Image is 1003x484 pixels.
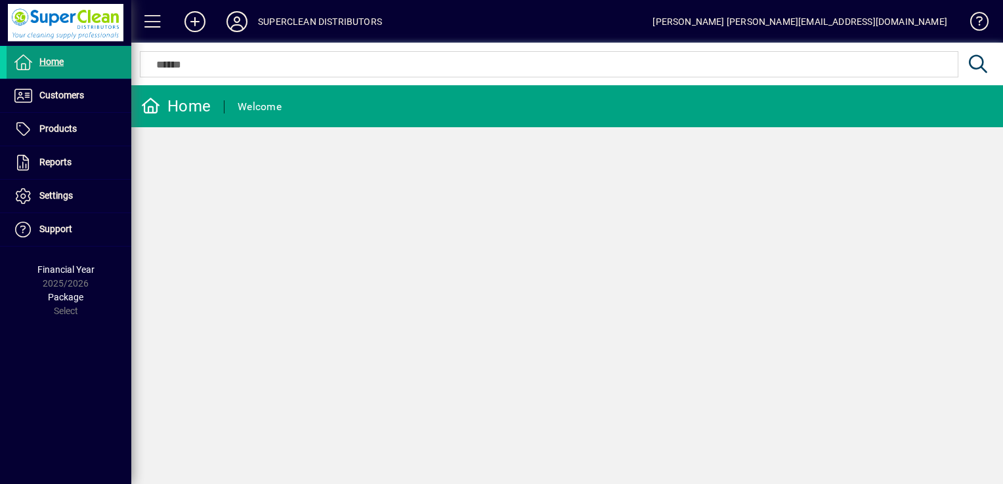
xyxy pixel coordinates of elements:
[7,213,131,246] a: Support
[7,180,131,212] a: Settings
[39,190,73,201] span: Settings
[48,292,83,302] span: Package
[960,3,987,45] a: Knowledge Base
[7,79,131,112] a: Customers
[238,96,282,117] div: Welcome
[37,264,95,275] span: Financial Year
[141,96,211,117] div: Home
[39,224,72,234] span: Support
[39,90,84,100] span: Customers
[39,123,77,134] span: Products
[39,56,64,67] span: Home
[7,146,131,179] a: Reports
[174,10,216,33] button: Add
[652,11,947,32] div: [PERSON_NAME] [PERSON_NAME][EMAIL_ADDRESS][DOMAIN_NAME]
[39,157,72,167] span: Reports
[7,113,131,146] a: Products
[216,10,258,33] button: Profile
[258,11,382,32] div: SUPERCLEAN DISTRIBUTORS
